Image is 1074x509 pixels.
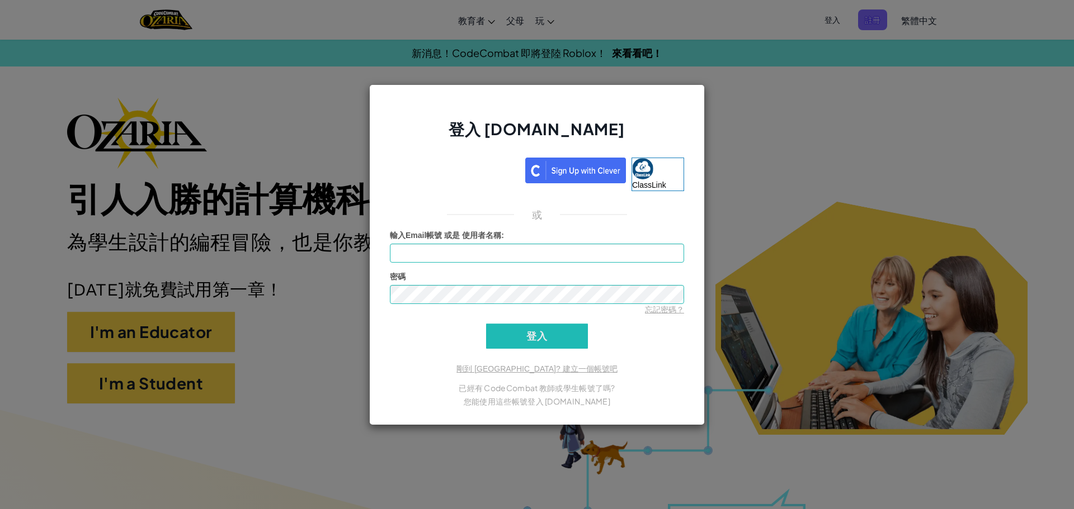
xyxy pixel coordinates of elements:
[645,305,684,314] a: 忘記密碼？
[456,364,617,373] a: 剛到 [GEOGRAPHIC_DATA]? 建立一個帳號吧
[384,156,525,181] iframe: 「使用 Google 帳戶登入」按鈕
[532,208,542,221] p: 或
[525,158,626,183] img: clever_sso_button@2x.png
[390,118,684,151] h2: 登入 [DOMAIN_NAME]
[390,231,501,240] span: 輸入Email帳號 或是 使用者名稱
[390,394,684,408] p: 您能使用這些帳號登入 [DOMAIN_NAME]
[632,180,666,189] span: ClassLink
[632,158,653,179] img: classlink-logo-small.png
[390,230,504,241] label: :
[390,381,684,394] p: 已經有 CodeCombat 教師或學生帳號了嗎?
[486,324,588,349] input: 登入
[390,272,406,281] span: 密碼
